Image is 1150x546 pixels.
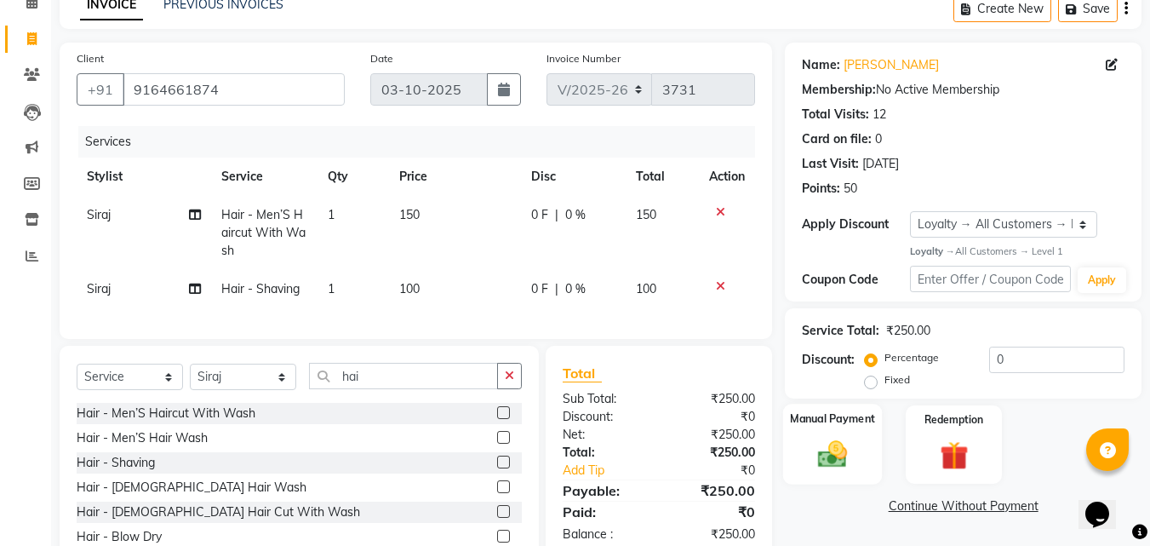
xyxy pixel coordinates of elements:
[873,106,886,124] div: 12
[328,207,335,222] span: 1
[910,245,955,257] strong: Loyalty →
[659,390,768,408] div: ₹250.00
[531,206,548,224] span: 0 F
[565,280,586,298] span: 0 %
[875,130,882,148] div: 0
[87,281,111,296] span: Siraj
[1078,267,1126,293] button: Apply
[550,502,659,522] div: Paid:
[802,351,855,369] div: Discount:
[802,271,909,289] div: Coupon Code
[77,528,162,546] div: Hair - Blow Dry
[546,51,621,66] label: Invoice Number
[77,454,155,472] div: Hair - Shaving
[550,462,677,480] a: Add Tip
[659,408,768,426] div: ₹0
[77,429,208,447] div: Hair - Men’S Hair Wash
[802,180,840,198] div: Points:
[802,155,859,173] div: Last Visit:
[802,56,840,74] div: Name:
[77,51,104,66] label: Client
[555,206,558,224] span: |
[659,480,768,501] div: ₹250.00
[565,206,586,224] span: 0 %
[211,158,318,196] th: Service
[910,244,1124,259] div: All Customers → Level 1
[328,281,335,296] span: 1
[844,180,857,198] div: 50
[550,408,659,426] div: Discount:
[924,412,983,428] label: Redemption
[318,158,389,196] th: Qty
[555,280,558,298] span: |
[550,526,659,543] div: Balance :
[550,480,659,501] div: Payable:
[389,158,521,196] th: Price
[884,350,939,365] label: Percentage
[550,426,659,444] div: Net:
[77,405,255,422] div: Hair - Men’S Haircut With Wash
[678,462,769,480] div: ₹0
[659,444,768,462] div: ₹250.00
[563,365,602,382] span: Total
[802,216,909,233] div: Apply Discount
[886,322,930,340] div: ₹250.00
[531,280,548,298] span: 0 F
[221,281,300,296] span: Hair - Shaving
[77,479,306,497] div: Hair - [DEMOGRAPHIC_DATA] Hair Wash
[77,73,124,106] button: +91
[399,207,420,222] span: 150
[370,51,393,66] label: Date
[636,207,656,222] span: 150
[521,158,626,196] th: Disc
[78,126,768,158] div: Services
[884,372,910,388] label: Fixed
[636,281,656,296] span: 100
[659,426,768,444] div: ₹250.00
[802,130,872,148] div: Card on file:
[790,411,875,428] label: Manual Payment
[910,266,1071,292] input: Enter Offer / Coupon Code
[788,497,1138,515] a: Continue Without Payment
[77,158,211,196] th: Stylist
[87,207,111,222] span: Siraj
[862,155,899,173] div: [DATE]
[123,73,345,106] input: Search by Name/Mobile/Email/Code
[550,390,659,408] div: Sub Total:
[309,363,498,389] input: Search or Scan
[844,56,939,74] a: [PERSON_NAME]
[77,503,360,521] div: Hair - [DEMOGRAPHIC_DATA] Hair Cut With Wash
[802,322,879,340] div: Service Total:
[802,106,869,124] div: Total Visits:
[659,502,768,522] div: ₹0
[221,207,306,258] span: Hair - Men’S Haircut With Wash
[659,526,768,543] div: ₹250.00
[1078,478,1133,529] iframe: chat widget
[931,438,977,473] img: _gift.svg
[802,81,876,99] div: Membership:
[809,438,856,472] img: _cash.svg
[626,158,700,196] th: Total
[550,444,659,462] div: Total:
[399,281,420,296] span: 100
[699,158,755,196] th: Action
[802,81,1124,99] div: No Active Membership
